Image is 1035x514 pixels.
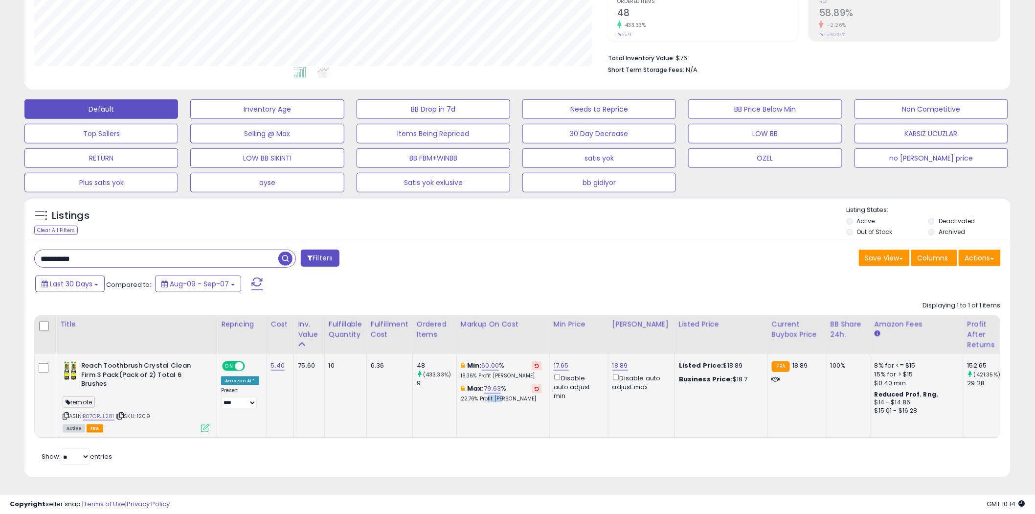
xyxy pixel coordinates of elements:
button: ayse [190,173,344,192]
span: All listings currently available for purchase on Amazon [63,424,85,433]
button: Columns [911,250,957,266]
a: Terms of Use [84,499,125,509]
div: Amazon Fees [875,319,959,329]
div: Profit After Returns [967,319,1003,350]
div: 10 [329,361,359,370]
b: Business Price: [679,374,733,384]
div: 100% [831,361,863,370]
span: 2025-10-8 10:14 GMT [987,499,1025,509]
span: Columns [918,253,948,263]
a: 60.00 [482,361,499,371]
li: $76 [608,51,993,63]
strong: Copyright [10,499,45,509]
a: Privacy Policy [127,499,170,509]
label: Deactivated [939,217,975,225]
b: Reach Toothbrush Crystal Clean Firm 3 Pack(Pack of 2) Total 6 Brushes [81,361,200,391]
div: Title [60,319,213,329]
span: N/A [686,65,697,74]
th: The percentage added to the cost of goods (COGS) that forms the calculator for Min & Max prices. [456,315,549,354]
button: KARSIZ UCUZLAR [855,124,1008,143]
button: 30 Day Decrease [522,124,676,143]
div: Clear All Filters [34,226,78,235]
div: % [461,361,542,379]
button: Actions [959,250,1001,266]
div: Repricing [221,319,263,329]
small: Prev: 9 [617,32,631,38]
small: 433.33% [622,22,646,29]
div: Listed Price [679,319,764,329]
img: 51ibyGMz32L._SL40_.jpg [63,361,79,381]
div: Ordered Items [417,319,452,340]
span: 18.89 [792,361,808,370]
h2: 58.89% [819,7,1000,21]
button: Save View [859,250,910,266]
p: Listing States: [847,206,1011,215]
div: 9 [417,379,456,388]
button: BB Price Below Min [688,99,842,119]
label: Out of Stock [857,228,893,236]
span: Aug-09 - Sep-07 [170,279,229,289]
div: % [461,384,542,402]
div: Min Price [554,319,604,329]
span: Show: entries [42,452,112,461]
button: BB FBM+WINBB [357,148,510,168]
button: Plus satıs yok [24,173,178,192]
a: 79.63 [484,384,501,394]
div: Current Buybox Price [772,319,822,340]
span: Last 30 Days [50,279,92,289]
button: Non Competitive [855,99,1008,119]
button: Last 30 Days [35,276,105,292]
button: RETURN [24,148,178,168]
p: 22.76% Profit [PERSON_NAME] [461,396,542,402]
a: B07CRJL281 [83,412,114,421]
div: Disable auto adjust min [554,373,601,400]
span: FBA [87,424,103,433]
p: 18.36% Profit [PERSON_NAME] [461,373,542,379]
button: Needs to Reprice [522,99,676,119]
div: 152.65 [967,361,1007,370]
button: satıs yok [522,148,676,168]
b: Max: [467,384,484,393]
div: $14 - $14.86 [875,398,956,407]
div: BB Share 24h. [831,319,866,340]
div: Amazon AI * [221,376,259,385]
div: 29.28 [967,379,1007,388]
div: 8% for <= $15 [875,361,956,370]
button: Satıs yok exlusive [357,173,510,192]
span: ON [223,362,235,371]
b: Total Inventory Value: [608,54,675,62]
h5: Listings [52,209,90,223]
div: $15.01 - $16.28 [875,407,956,415]
button: Items Being Repriced [357,124,510,143]
button: Default [24,99,178,119]
small: (433.33%) [423,371,451,378]
div: Preset: [221,387,259,409]
small: Prev: 60.25% [819,32,845,38]
button: LOW BB [688,124,842,143]
span: remote [63,397,95,408]
button: Aug-09 - Sep-07 [155,276,241,292]
button: Top Sellers [24,124,178,143]
button: BB Drop in 7d [357,99,510,119]
label: Active [857,217,875,225]
div: $0.40 min [875,379,956,388]
button: no [PERSON_NAME] price [855,148,1008,168]
button: LOW BB SIKINTI [190,148,344,168]
b: Listed Price: [679,361,723,370]
small: Amazon Fees. [875,329,880,338]
span: Compared to: [106,280,151,289]
small: -2.26% [824,22,846,29]
div: Displaying 1 to 1 of 1 items [923,301,1001,310]
a: 18.89 [612,361,628,371]
div: Markup on Cost [461,319,545,329]
div: Fulfillment Cost [371,319,408,340]
h2: 48 [617,7,798,21]
div: 48 [417,361,456,370]
span: OFF [244,362,259,371]
b: Reduced Prof. Rng. [875,390,939,398]
div: ASIN: [63,361,209,431]
div: Cost [271,319,290,329]
a: 5.40 [271,361,285,371]
div: 6.36 [371,361,405,370]
button: Filters [301,250,339,267]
